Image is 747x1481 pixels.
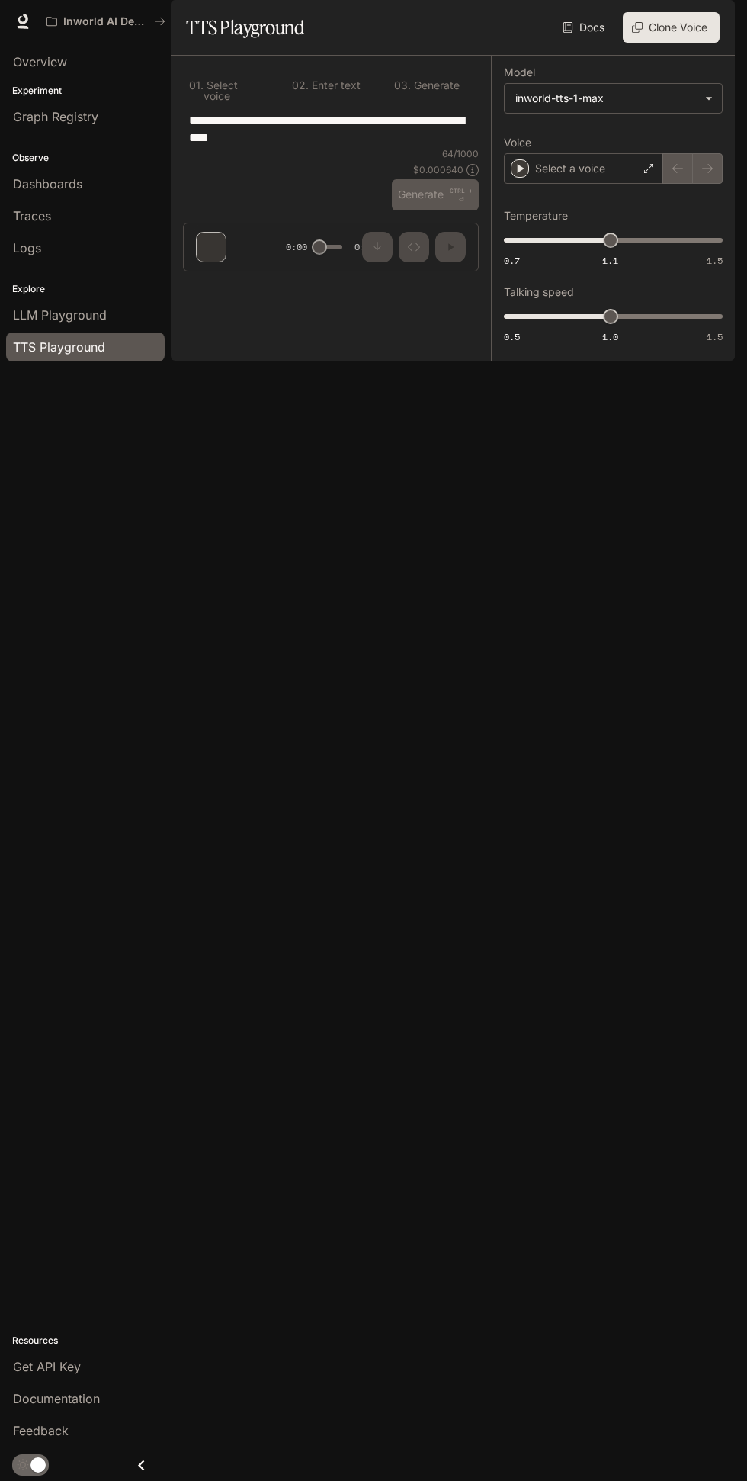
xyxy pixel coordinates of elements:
[602,254,618,267] span: 1.1
[504,67,535,78] p: Model
[292,80,309,91] p: 0 2 .
[535,161,605,176] p: Select a voice
[602,330,618,343] span: 1.0
[504,210,568,221] p: Temperature
[394,80,411,91] p: 0 3 .
[40,6,172,37] button: All workspaces
[623,12,720,43] button: Clone Voice
[707,254,723,267] span: 1.5
[309,80,361,91] p: Enter text
[504,330,520,343] span: 0.5
[189,80,204,101] p: 0 1 .
[504,137,531,148] p: Voice
[413,163,463,176] p: $ 0.000640
[707,330,723,343] span: 1.5
[63,15,149,28] p: Inworld AI Demos
[505,84,722,113] div: inworld-tts-1-max
[442,147,479,160] p: 64 / 1000
[411,80,460,91] p: Generate
[504,287,574,297] p: Talking speed
[204,80,268,101] p: Select voice
[559,12,611,43] a: Docs
[515,91,697,106] div: inworld-tts-1-max
[186,12,304,43] h1: TTS Playground
[504,254,520,267] span: 0.7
